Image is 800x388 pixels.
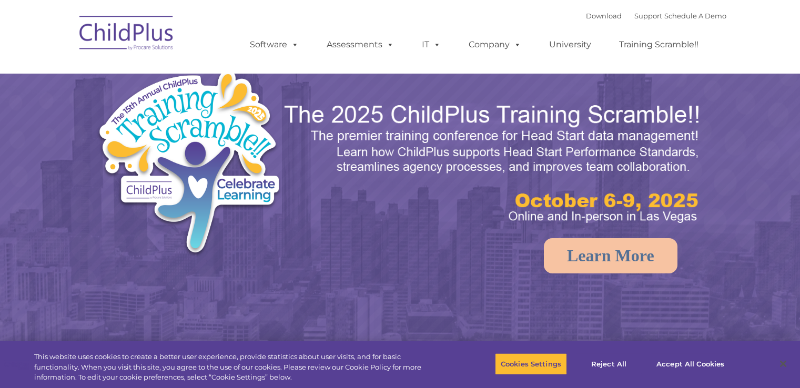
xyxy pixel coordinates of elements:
[651,353,730,375] button: Accept All Cookies
[586,12,622,20] a: Download
[576,353,642,375] button: Reject All
[586,12,726,20] font: |
[664,12,726,20] a: Schedule A Demo
[539,34,602,55] a: University
[609,34,709,55] a: Training Scramble!!
[495,353,567,375] button: Cookies Settings
[634,12,662,20] a: Support
[544,238,677,273] a: Learn More
[458,34,532,55] a: Company
[772,352,795,375] button: Close
[239,34,309,55] a: Software
[411,34,451,55] a: IT
[316,34,404,55] a: Assessments
[34,352,440,383] div: This website uses cookies to create a better user experience, provide statistics about user visit...
[74,8,179,61] img: ChildPlus by Procare Solutions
